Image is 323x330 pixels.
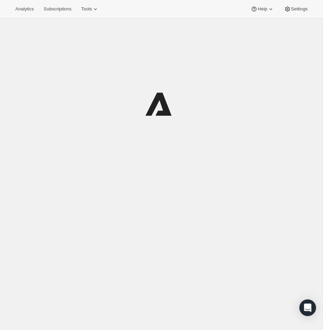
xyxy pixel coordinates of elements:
button: Subscriptions [39,4,76,14]
div: Open Intercom Messenger [299,299,316,316]
button: Tools [77,4,103,14]
button: Settings [280,4,312,14]
span: Tools [81,6,92,12]
button: Help [246,4,278,14]
span: Subscriptions [44,6,71,12]
span: Settings [291,6,308,12]
button: Analytics [11,4,38,14]
span: Analytics [15,6,34,12]
span: Help [258,6,267,12]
